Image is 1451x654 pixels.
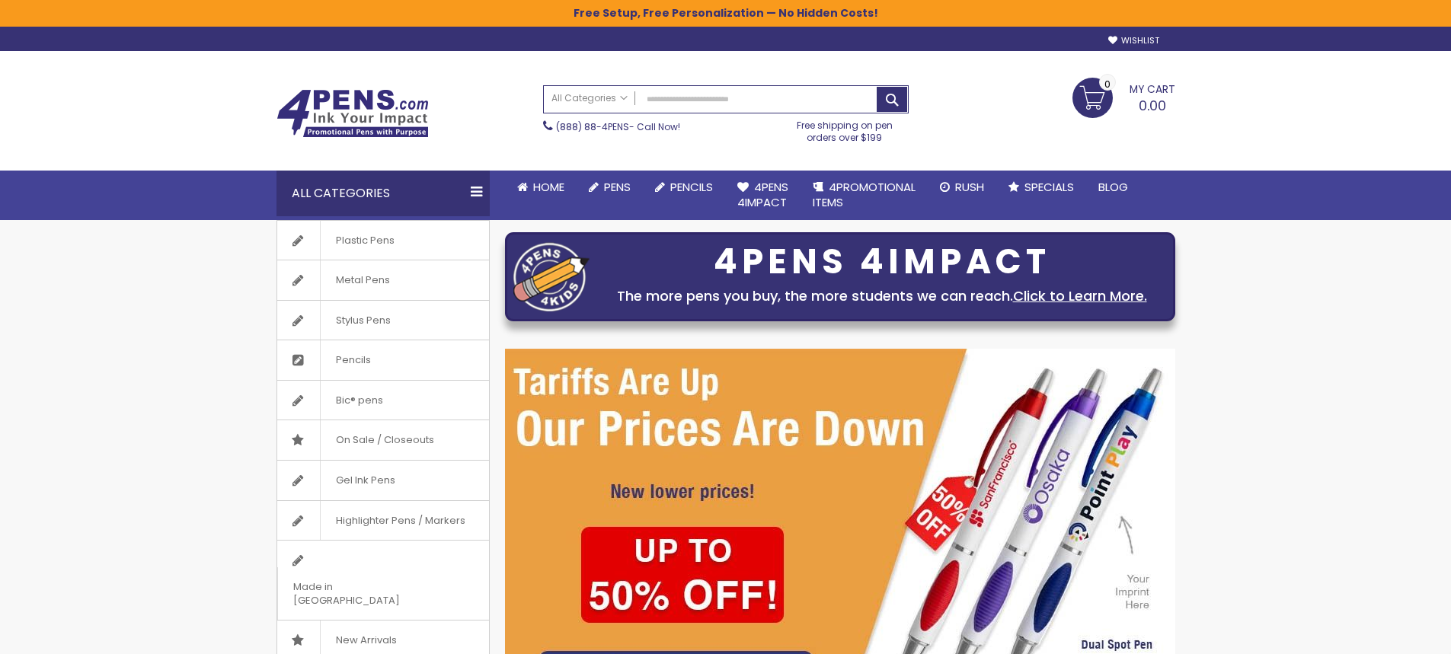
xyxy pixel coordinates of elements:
span: Blog [1098,179,1128,195]
a: All Categories [544,86,635,111]
span: Made in [GEOGRAPHIC_DATA] [277,567,451,620]
span: Plastic Pens [320,221,410,260]
a: Bic® pens [277,381,489,420]
span: Specials [1024,179,1074,195]
span: 4Pens 4impact [737,179,788,210]
span: Rush [955,179,984,195]
a: Stylus Pens [277,301,489,340]
span: Gel Ink Pens [320,461,411,500]
span: Bic® pens [320,381,398,420]
div: 4PENS 4IMPACT [597,246,1167,278]
span: - Call Now! [556,120,680,133]
a: Plastic Pens [277,221,489,260]
a: Gel Ink Pens [277,461,489,500]
a: On Sale / Closeouts [277,420,489,460]
img: 4Pens Custom Pens and Promotional Products [276,89,429,138]
a: Highlighter Pens / Markers [277,501,489,541]
a: 4Pens4impact [725,171,801,220]
a: 4PROMOTIONALITEMS [801,171,928,220]
a: (888) 88-4PENS [556,120,629,133]
span: Highlighter Pens / Markers [320,501,481,541]
span: 4PROMOTIONAL ITEMS [813,179,916,210]
span: 0.00 [1139,96,1166,115]
span: Stylus Pens [320,301,406,340]
a: Specials [996,171,1086,204]
img: four_pen_logo.png [513,242,590,311]
div: Free shipping on pen orders over $199 [781,113,909,144]
span: Home [533,179,564,195]
span: All Categories [551,92,628,104]
div: The more pens you buy, the more students we can reach. [597,286,1167,307]
a: Pens [577,171,643,204]
a: Wishlist [1108,35,1159,46]
a: Made in [GEOGRAPHIC_DATA] [277,541,489,620]
span: Metal Pens [320,260,405,300]
a: Click to Learn More. [1013,286,1147,305]
a: Blog [1086,171,1140,204]
a: Rush [928,171,996,204]
a: Pencils [277,340,489,380]
span: On Sale / Closeouts [320,420,449,460]
a: Pencils [643,171,725,204]
span: Pencils [320,340,386,380]
div: All Categories [276,171,490,216]
span: Pens [604,179,631,195]
a: 0.00 0 [1072,78,1175,116]
span: Pencils [670,179,713,195]
span: 0 [1104,77,1111,91]
a: Home [505,171,577,204]
a: Metal Pens [277,260,489,300]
